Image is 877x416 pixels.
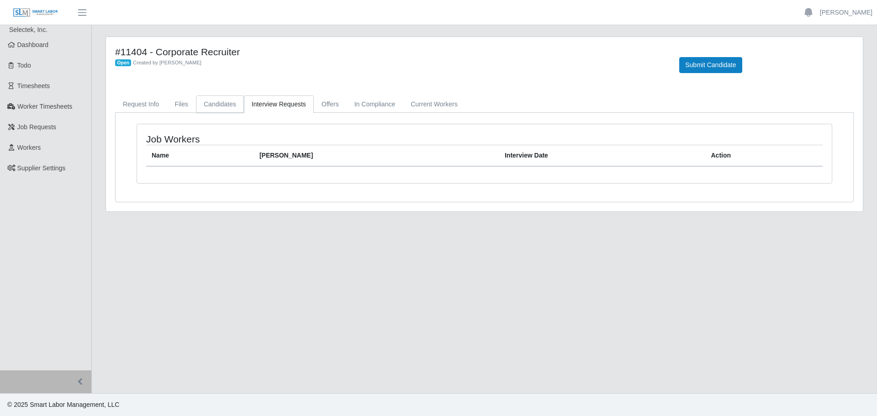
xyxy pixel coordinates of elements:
[146,133,420,145] h4: Job Workers
[13,8,58,18] img: SLM Logo
[347,95,403,113] a: In Compliance
[254,145,499,167] th: [PERSON_NAME]
[17,123,57,131] span: Job Requests
[244,95,314,113] a: Interview Requests
[133,60,201,65] span: Created by [PERSON_NAME]
[17,103,72,110] span: Worker Timesheets
[115,59,131,67] span: Open
[679,57,742,73] button: Submit Candidate
[146,145,254,167] th: Name
[820,8,872,17] a: [PERSON_NAME]
[17,41,49,48] span: Dashboard
[9,26,48,33] span: Selectek, Inc.
[17,164,66,172] span: Supplier Settings
[115,95,167,113] a: Request Info
[17,62,31,69] span: Todo
[115,46,666,58] h4: #11404 - Corporate Recruiter
[403,95,465,113] a: Current Workers
[7,401,119,408] span: © 2025 Smart Labor Management, LLC
[167,95,196,113] a: Files
[499,145,706,167] th: Interview Date
[17,144,41,151] span: Workers
[17,82,50,90] span: Timesheets
[314,95,347,113] a: Offers
[196,95,244,113] a: Candidates
[705,145,823,167] th: Action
